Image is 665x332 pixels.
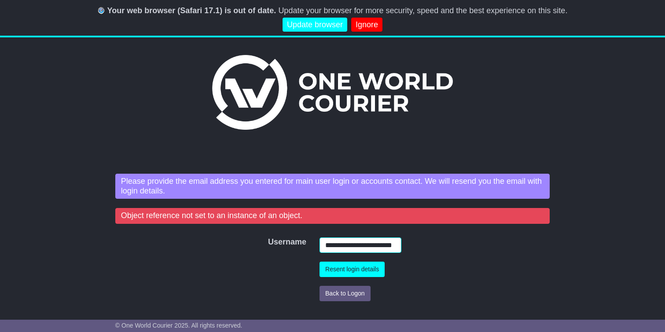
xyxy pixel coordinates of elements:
div: Object reference not set to an instance of an object. [115,208,550,224]
b: Your web browser (Safari 17.1) is out of date. [107,6,276,15]
label: Username [264,237,276,247]
a: Update browser [283,18,347,32]
div: Please provide the email address you entered for main user login or accounts contact. We will res... [115,174,550,199]
a: Ignore [351,18,382,32]
img: One World [212,55,452,130]
span: © One World Courier 2025. All rights reserved. [115,322,242,329]
button: Resent login details [320,262,385,277]
span: Update your browser for more security, speed and the best experience on this site. [278,6,567,15]
button: Back to Logon [320,286,371,301]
